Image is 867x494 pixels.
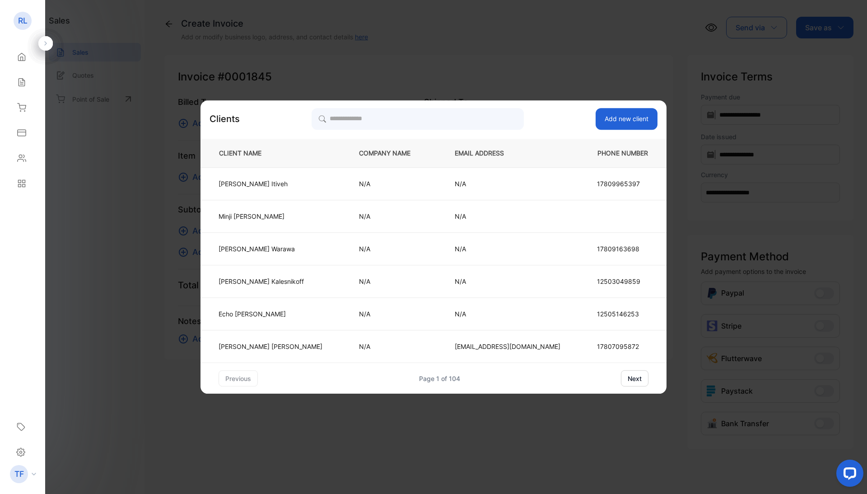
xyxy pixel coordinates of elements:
p: [PERSON_NAME] Warawa [219,244,322,254]
p: CLIENT NAME [215,148,329,158]
p: N/A [455,309,560,319]
p: N/A [359,244,425,254]
p: Echo [PERSON_NAME] [219,309,322,319]
p: N/A [455,179,560,188]
p: 12505146253 [597,309,648,319]
p: [PERSON_NAME] Kalesnikoff [219,277,322,286]
p: PHONE NUMBER [590,148,652,158]
p: N/A [359,212,425,221]
p: EMAIL ADDRESS [455,148,560,158]
p: 17809965397 [597,179,648,188]
p: N/A [359,309,425,319]
div: Page 1 of 104 [419,374,460,383]
p: N/A [455,244,560,254]
iframe: LiveChat chat widget [829,456,867,494]
p: [PERSON_NAME] [PERSON_NAME] [219,342,322,351]
p: N/A [359,342,425,351]
p: N/A [359,179,425,188]
p: Minji [PERSON_NAME] [219,212,322,221]
p: N/A [455,212,560,221]
p: 12503049859 [597,277,648,286]
button: Add new client [596,108,657,130]
button: previous [219,370,258,386]
p: RL [18,15,28,27]
p: N/A [359,277,425,286]
p: TF [14,468,24,480]
p: [PERSON_NAME] Itiveh [219,179,322,188]
p: Clients [210,112,240,126]
p: 17809163698 [597,244,648,254]
p: COMPANY NAME [359,148,425,158]
p: N/A [455,277,560,286]
p: 17807095872 [597,342,648,351]
p: [EMAIL_ADDRESS][DOMAIN_NAME] [455,342,560,351]
button: next [621,370,648,386]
